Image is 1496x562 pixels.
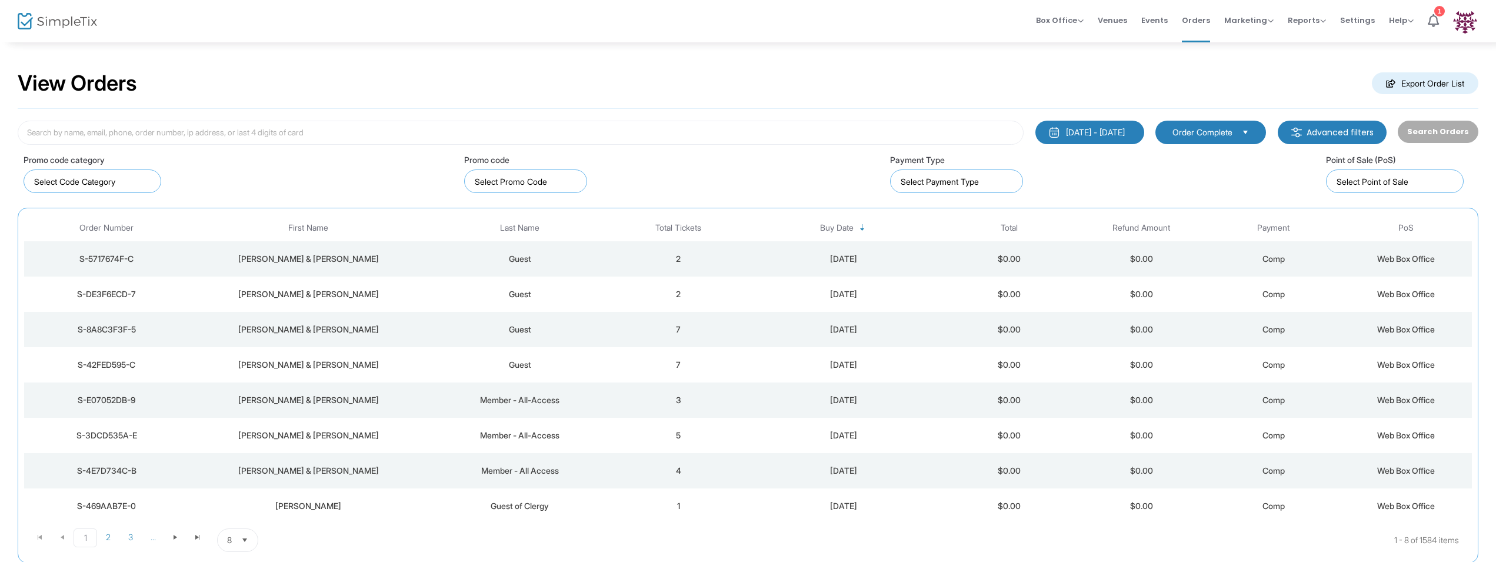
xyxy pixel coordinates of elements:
span: Go to the next page [171,533,180,542]
th: Total [943,214,1075,242]
div: Member - All-Access [430,394,609,406]
label: Point of Sale (PoS) [1326,154,1396,166]
span: Web Box Office [1377,465,1435,475]
div: Guest of Clergy [430,500,609,512]
span: Page 4 [142,528,164,546]
input: Select Point of Sale [1337,175,1458,188]
div: 9/16/2025 [748,288,940,300]
span: Last Name [500,223,539,233]
span: Web Box Office [1377,430,1435,440]
span: Web Box Office [1377,501,1435,511]
input: Select Payment Type [901,175,1017,188]
div: Craig & Betsy Hoffman [192,394,425,406]
span: Page 3 [119,528,142,546]
th: Refund Amount [1075,214,1208,242]
div: S-5717674F-C [27,253,186,265]
span: Payment [1257,223,1290,233]
span: Settings [1340,5,1375,35]
span: 8 [227,534,232,546]
div: [DATE] - [DATE] [1066,127,1125,138]
div: 9/16/2025 [748,324,940,335]
span: PoS [1398,223,1414,233]
td: 3 [612,383,745,418]
img: filter [1291,127,1302,138]
span: Sortable [858,223,867,232]
div: Guest [430,253,609,265]
td: 7 [612,312,745,347]
div: 1 [1434,5,1445,15]
span: Web Box Office [1377,289,1435,299]
div: Richard & Dana Russakoff [192,288,425,300]
div: 9/16/2025 [748,253,940,265]
span: Web Box Office [1377,324,1435,334]
td: $0.00 [1075,312,1208,347]
span: First Name [288,223,328,233]
span: Orders [1182,5,1210,35]
span: Comp [1262,465,1285,475]
td: $0.00 [943,488,1075,524]
div: S-8A8C3F3F-5 [27,324,186,335]
div: S-DE3F6ECD-7 [27,288,186,300]
td: $0.00 [943,347,1075,383]
h2: View Orders [18,71,137,97]
td: $0.00 [943,241,1075,277]
span: Help [1389,15,1414,26]
kendo-pager-info: 1 - 8 of 1584 items [375,528,1459,552]
td: $0.00 [943,312,1075,347]
div: Guest [430,324,609,335]
td: $0.00 [1075,453,1208,488]
div: 9/16/2025 [748,465,940,477]
span: Page 2 [97,528,119,546]
span: Comp [1262,430,1285,440]
span: Page 1 [74,528,97,547]
div: 9/16/2025 [748,359,940,371]
div: S-42FED595-C [27,359,186,371]
span: Comp [1262,395,1285,405]
td: $0.00 [1075,383,1208,418]
span: Buy Date [820,223,854,233]
div: Member - All Access [430,465,609,477]
span: Go to the last page [193,533,202,542]
div: S-4E7D734C-B [27,465,186,477]
span: Venues [1098,5,1127,35]
td: 2 [612,241,745,277]
div: Data table [24,214,1472,524]
label: Promo code [464,154,509,166]
input: NO DATA FOUND [34,175,155,188]
th: Total Tickets [612,214,745,242]
td: 1 [612,488,745,524]
div: Elena Topoozian [192,500,425,512]
td: $0.00 [1075,347,1208,383]
span: Go to the next page [164,528,186,546]
span: Comp [1262,289,1285,299]
td: 4 [612,453,745,488]
div: Guest [430,359,609,371]
span: Marketing [1224,15,1274,26]
label: Payment Type [890,154,945,166]
td: 7 [612,347,745,383]
td: 5 [612,418,745,453]
td: $0.00 [943,418,1075,453]
span: Reports [1288,15,1326,26]
div: Irina & Greg Faiman [192,359,425,371]
button: Select [236,529,253,551]
span: Comp [1262,324,1285,334]
span: Comp [1262,254,1285,264]
span: Events [1141,5,1168,35]
td: $0.00 [943,277,1075,312]
div: Lucy & Oren Harel [192,430,425,441]
input: NO DATA FOUND [475,175,581,188]
div: Irina & Greg Faiman [192,324,425,335]
span: Web Box Office [1377,360,1435,370]
td: $0.00 [1075,277,1208,312]
td: $0.00 [1075,488,1208,524]
td: 2 [612,277,745,312]
label: Promo code category [24,154,105,166]
img: monthly [1048,127,1060,138]
td: $0.00 [943,383,1075,418]
button: [DATE] - [DATE] [1035,121,1144,144]
div: 9/16/2025 [748,394,940,406]
div: S-469AAB7E-0 [27,500,186,512]
div: S-3DCD535A-E [27,430,186,441]
span: Comp [1262,360,1285,370]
